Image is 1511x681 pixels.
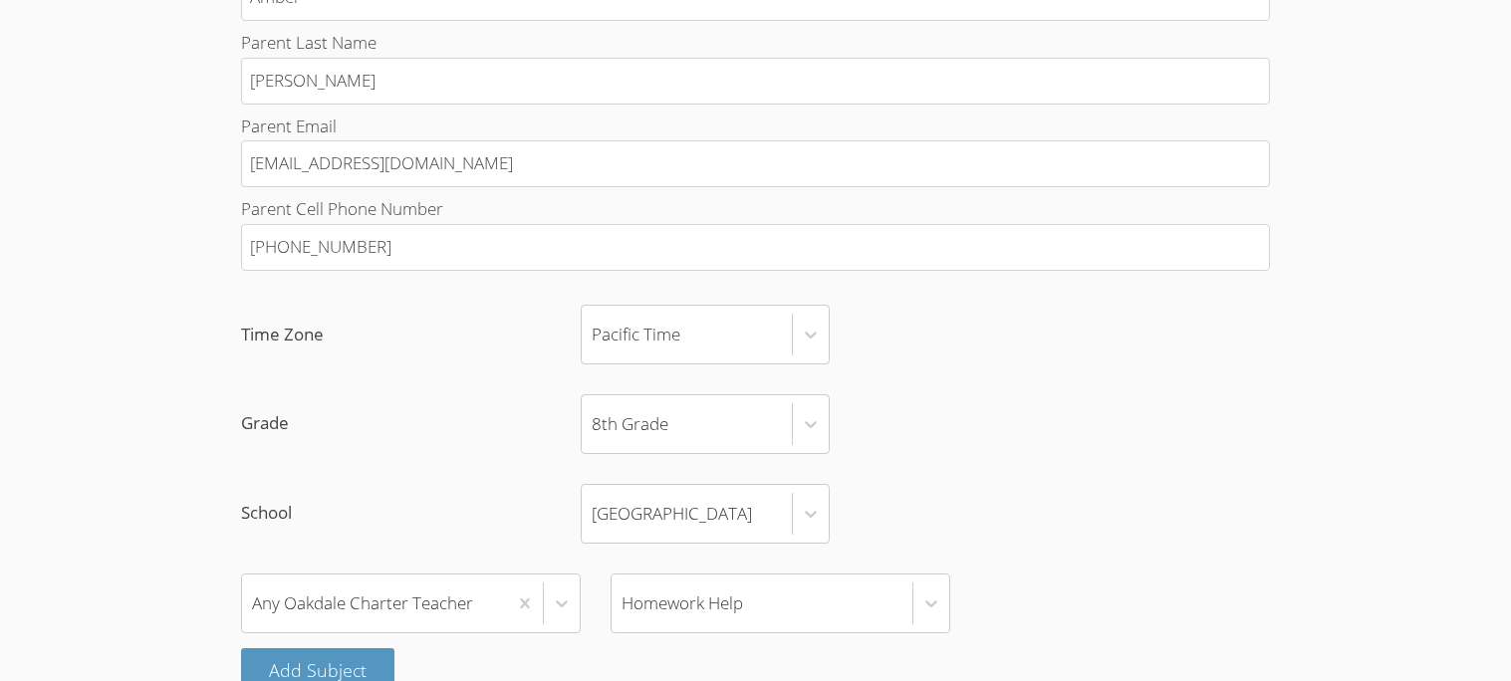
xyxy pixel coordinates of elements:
[622,588,743,617] div: Homework Help
[241,321,581,349] span: Time Zone
[252,588,473,617] div: Any Oakdale Charter Teacher
[592,409,668,438] div: 8th Grade
[592,499,752,528] div: [GEOGRAPHIC_DATA]
[241,499,581,528] span: School
[241,224,1269,271] input: Parent Cell Phone Number
[241,114,337,137] span: Parent Email
[592,312,594,357] input: Time ZonePacific Time
[241,197,443,220] span: Parent Cell Phone Number
[241,31,377,54] span: Parent Last Name
[241,58,1269,105] input: Parent Last Name
[241,409,581,438] span: Grade
[241,140,1269,187] input: Parent Email
[592,321,680,349] div: Pacific Time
